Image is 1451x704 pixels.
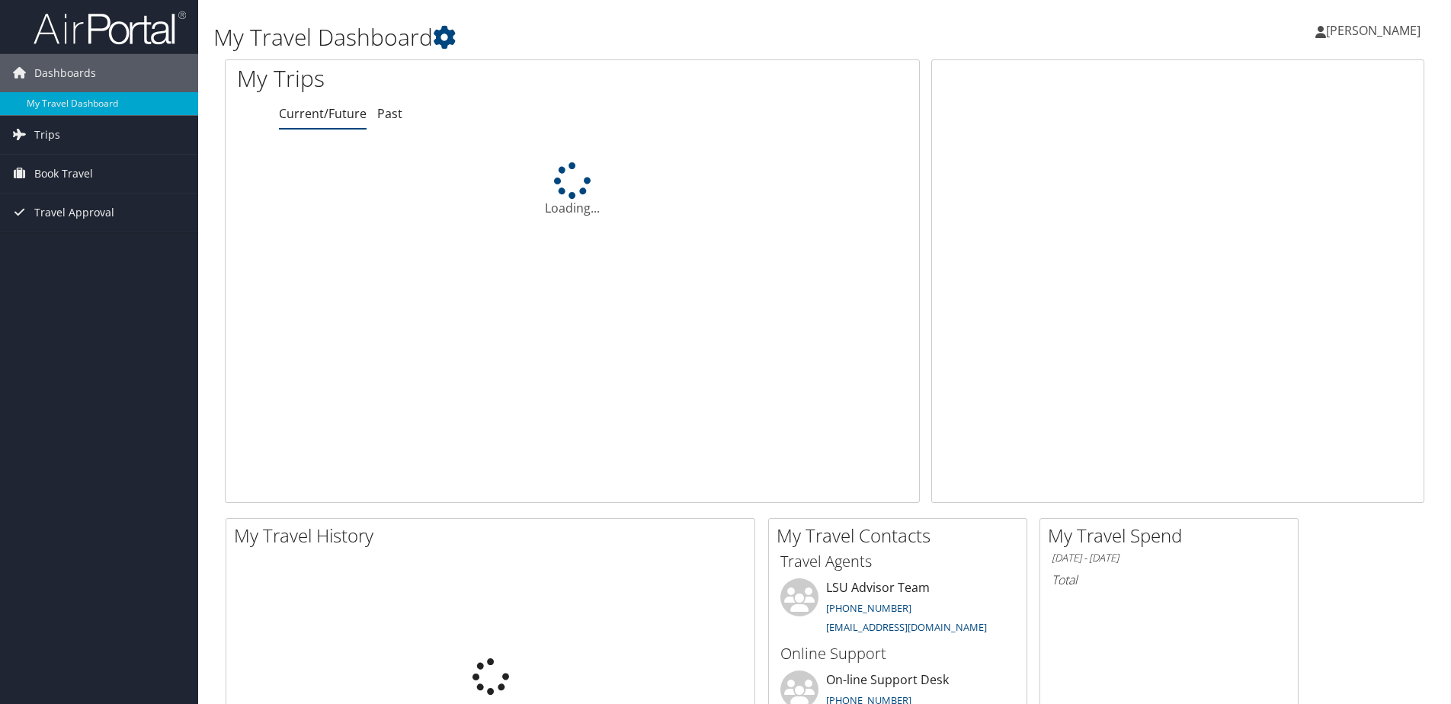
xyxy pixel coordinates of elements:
h2: My Travel Spend [1048,523,1298,549]
h3: Online Support [780,643,1015,664]
li: LSU Advisor Team [773,578,1023,641]
a: Current/Future [279,105,367,122]
img: airportal-logo.png [34,10,186,46]
h1: My Trips [237,62,619,94]
h1: My Travel Dashboard [213,21,1028,53]
a: [EMAIL_ADDRESS][DOMAIN_NAME] [826,620,987,634]
a: [PERSON_NAME] [1315,8,1436,53]
div: Loading... [226,162,919,217]
h3: Travel Agents [780,551,1015,572]
span: Dashboards [34,54,96,92]
h6: Total [1052,571,1286,588]
h2: My Travel History [234,523,754,549]
span: Book Travel [34,155,93,193]
span: Travel Approval [34,194,114,232]
span: Trips [34,116,60,154]
a: [PHONE_NUMBER] [826,601,911,615]
span: [PERSON_NAME] [1326,22,1421,39]
h2: My Travel Contacts [777,523,1027,549]
h6: [DATE] - [DATE] [1052,551,1286,565]
a: Past [377,105,402,122]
